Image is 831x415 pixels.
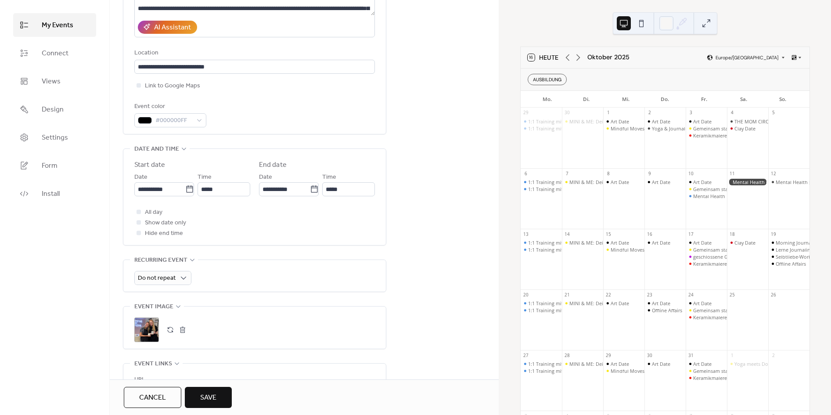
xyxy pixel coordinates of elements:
span: Event image [134,302,173,312]
div: Offline Affairs [776,260,806,267]
div: 1 [605,110,612,116]
div: Gemeinsam stark: Kreativzeit für Kind & Eltern [693,368,797,374]
a: Views [13,69,96,93]
div: 1:1 Training mit Caterina (digital oder 5020 Salzburg) [521,300,562,307]
div: 2 [647,110,653,116]
div: 19 [770,231,777,237]
div: Art Date [611,179,629,185]
div: Offline Affairs [652,307,682,314]
div: 1:1 Training mit [PERSON_NAME] (digital oder 5020 [GEOGRAPHIC_DATA]) [528,361,694,367]
div: 3 [688,110,694,116]
div: 20 [523,292,529,298]
div: 22 [605,292,612,298]
div: 1 [729,352,735,358]
span: #000000FF [155,115,192,126]
div: MINI & ME: Dein Moment mit Baby [569,361,648,367]
div: 1:1 Training mit Caterina (digital oder 5020 Salzburg) [521,239,562,246]
div: AUSBILDUNG [528,74,567,85]
div: 8 [605,170,612,177]
div: Art Date [686,239,727,246]
div: Art Date [644,239,686,246]
div: Gemeinsam stark: Kreativzeit für Kind & Eltern [686,246,727,253]
div: Event color [134,101,205,112]
span: My Events [42,20,73,31]
div: Mo. [528,91,567,108]
div: 2 [770,352,777,358]
div: Offline Affairs [644,307,686,314]
div: Gemeinsam stark: Kreativzeit für Kind & Eltern [686,368,727,374]
div: Art Date [611,239,629,246]
div: 4 [729,110,735,116]
div: 1:1 Training mit Caterina (digital oder 5020 Salzburg) [521,368,562,374]
div: Art Date [644,300,686,307]
div: Art Date [693,239,712,246]
div: 10 [688,170,694,177]
div: Gemeinsam stark: Kreativzeit für Kind & Eltern [693,246,797,253]
div: Gemeinsam stark: Kreativzeit für Kind & Eltern [686,125,727,132]
div: 1:1 Training mit [PERSON_NAME] (digital oder 5020 [GEOGRAPHIC_DATA]) [528,125,694,132]
div: Art Date [693,179,712,185]
span: Form [42,161,58,171]
span: Link to Google Maps [145,81,200,91]
div: Art Date [693,300,712,307]
div: 5 [770,110,777,116]
div: Gemeinsam stark: Kreativzeit für Kind & Eltern [686,307,727,314]
div: 28 [564,352,570,358]
span: Install [42,189,60,199]
div: Di. [567,91,606,108]
div: URL [134,375,373,385]
div: Gemeinsam stark: Kreativzeit für Kind & Eltern [693,186,797,192]
div: MINI & ME: Dein Moment mit Baby [569,239,648,246]
span: Cancel [139,393,166,403]
span: Save [200,393,216,403]
button: AI Assistant [138,21,197,34]
div: Lerne Journaling: Schreiben, das dich verändert [768,246,809,253]
span: Date [134,172,147,183]
div: Mental Health Sunday: Vom Konsumieren ins Kreieren [768,179,809,185]
div: 1:1 Training mit Caterina (digital oder 5020 Salzburg) [521,118,562,125]
div: Art Date [611,300,629,307]
div: Mental Health Day: Ein Abend für dein wahres Ich [693,193,805,199]
div: 21 [564,292,570,298]
div: Fr. [685,91,724,108]
button: Cancel [124,387,181,408]
div: Keramikmalerei: Gestalte deinen Selbstliebe-Anker [686,132,727,139]
div: 1:1 Training mit [PERSON_NAME] (digital oder 5020 [GEOGRAPHIC_DATA]) [528,118,694,125]
div: Oktober 2025 [587,53,630,62]
span: Date [259,172,272,183]
div: 1:1 Training mit Caterina (digital oder 5020 Salzburg) [521,179,562,185]
div: MINI & ME: Dein Moment mit Baby [569,118,648,125]
div: Art Date [652,179,670,185]
span: Event links [134,359,172,369]
div: geschlossene Gesellschaft - doors closed [686,253,727,260]
div: Art Date [644,118,686,125]
div: Start date [134,160,165,170]
div: Yoga & Journaling: She. Breathes. Writes. [652,125,744,132]
div: Art Date [652,118,670,125]
div: Mindful Moves – Achtsame Körperübungen für mehr Balance [603,368,644,374]
div: Mindful Moves – Achtsame Körperübungen für mehr Balance [611,125,748,132]
div: MINI & ME: Dein Moment mit Baby [562,179,603,185]
span: All day [145,207,162,218]
div: Morning Journaling Class: Dein Wochenrückblick [768,239,809,246]
div: Art Date [603,118,644,125]
span: Show date only [145,218,186,228]
div: Yoga meets Dot Painting [734,361,790,367]
div: Art Date [603,361,644,367]
div: Art Date [611,361,629,367]
div: 9 [647,170,653,177]
div: 16 [647,231,653,237]
div: Art Date [644,179,686,185]
div: 31 [688,352,694,358]
div: Art Date [611,118,629,125]
div: End date [259,160,287,170]
div: 30 [647,352,653,358]
div: geschlossene Gesellschaft - doors closed [693,253,784,260]
div: Art Date [644,361,686,367]
div: Art Date [603,300,644,307]
button: 16Heute [525,52,561,63]
div: MINI & ME: Dein Moment mit Baby [562,118,603,125]
span: Do not repeat [138,272,176,284]
div: 1:1 Training mit [PERSON_NAME] (digital oder 5020 [GEOGRAPHIC_DATA]) [528,307,694,314]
